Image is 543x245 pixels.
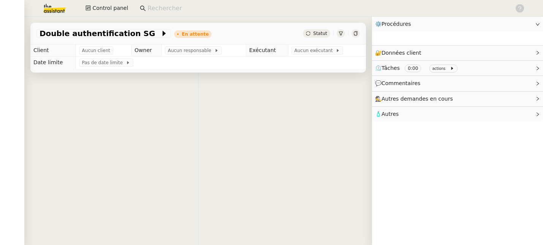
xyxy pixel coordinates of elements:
span: 🧴 [375,111,399,117]
span: 💬 [375,80,424,86]
td: Client [30,44,76,57]
div: ⏲️Tâches 0:00 actions [372,61,543,76]
div: 🕵️Autres demandes en cours [372,92,543,106]
div: 🧴Autres [372,107,543,122]
td: Exécutant [246,44,288,57]
td: Owner [131,44,162,57]
span: Aucun client [82,47,110,54]
span: 🕵️ [375,96,456,102]
div: En attente [182,32,209,36]
span: 🔐 [375,49,424,57]
span: Commentaires [382,80,420,86]
span: Autres demandes en cours [382,96,453,102]
span: ⏲️ [375,65,461,71]
td: Date limite [30,57,76,69]
span: Control panel [92,4,128,13]
span: Tâches [382,65,400,71]
span: Autres [382,111,399,117]
button: Control panel [81,3,133,14]
div: 💬Commentaires [372,76,543,91]
span: ⚙️ [375,20,415,28]
span: Pas de date limite [82,59,126,66]
span: Double authentification SG [40,30,160,37]
span: Procédures [382,21,411,27]
span: Statut [313,31,327,36]
span: Aucun exécutant [294,47,336,54]
div: ⚙️Procédures [372,17,543,32]
input: Rechercher [147,3,507,14]
span: Données client [382,50,421,56]
span: Aucun responsable [168,47,214,54]
nz-tag: 0:00 [405,65,421,72]
small: actions [432,66,446,71]
div: 🔐Données client [372,46,543,60]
